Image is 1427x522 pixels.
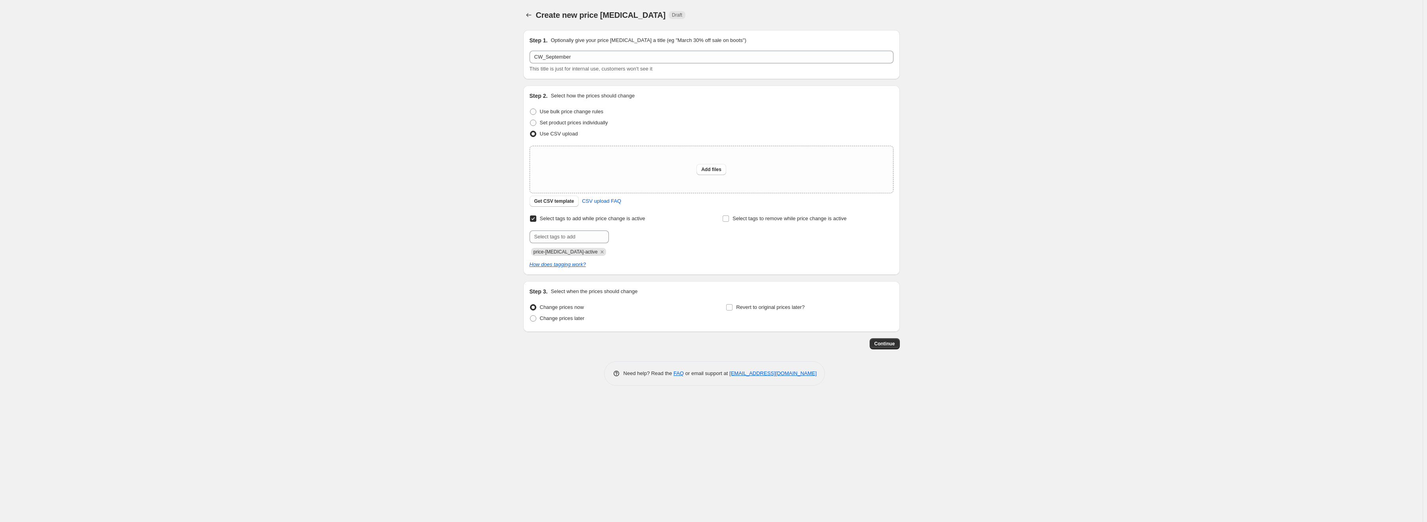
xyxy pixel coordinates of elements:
[540,109,603,114] span: Use bulk price change rules
[701,166,721,173] span: Add files
[624,370,674,376] span: Need help? Read the
[530,288,548,295] h2: Step 3.
[523,10,534,21] button: Price change jobs
[530,51,893,63] input: 30% off holiday sale
[551,36,746,44] p: Optionally give your price [MEDICAL_DATA] a title (eg "March 30% off sale on boots")
[551,92,635,100] p: Select how the prices should change
[530,36,548,44] h2: Step 1.
[530,261,586,267] a: How does tagging work?
[530,231,609,243] input: Select tags to add
[551,288,637,295] p: Select when the prices should change
[540,304,584,310] span: Change prices now
[673,370,684,376] a: FAQ
[530,196,579,207] button: Get CSV template
[736,304,805,310] span: Revert to original prices later?
[540,120,608,126] span: Set product prices individually
[534,198,574,204] span: Get CSV template
[599,248,606,255] button: Remove price-change-job-active
[577,195,626,208] a: CSV upload FAQ
[733,215,847,221] span: Select tags to remove while price change is active
[534,249,598,255] span: price-change-job-active
[870,338,900,349] button: Continue
[696,164,726,175] button: Add files
[540,215,645,221] span: Select tags to add while price change is active
[536,11,666,19] span: Create new price [MEDICAL_DATA]
[672,12,682,18] span: Draft
[874,341,895,347] span: Continue
[582,197,621,205] span: CSV upload FAQ
[540,315,585,321] span: Change prices later
[729,370,817,376] a: [EMAIL_ADDRESS][DOMAIN_NAME]
[684,370,729,376] span: or email support at
[540,131,578,137] span: Use CSV upload
[530,92,548,100] h2: Step 2.
[530,66,652,72] span: This title is just for internal use, customers won't see it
